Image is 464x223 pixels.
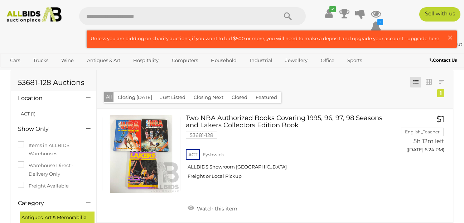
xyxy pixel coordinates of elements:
a: ✔ [323,7,334,20]
a: Sports [343,54,367,66]
div: 1 [437,89,444,97]
a: Office [316,54,339,66]
h4: Category [18,200,76,207]
a: 2 [371,20,381,33]
button: Closed [227,92,252,103]
button: Closing Next [189,92,228,103]
a: Contact Us [430,56,459,64]
a: Wine [57,54,78,66]
a: ACT (1) [21,111,35,117]
h4: Location [18,95,76,101]
a: Antiques & Art [82,54,125,66]
button: Featured [251,92,281,103]
a: Two NBA Authorized Books Covering 1995, 96, 97, 98 Seasons and Lakers Collectors Edition Book 536... [191,115,388,185]
a: Household [206,54,241,66]
i: 2 [377,19,383,25]
a: Industrial [245,54,277,66]
button: Closing [DATE] [113,92,156,103]
a: Watch this item [186,203,239,213]
a: Computers [167,54,203,66]
a: [GEOGRAPHIC_DATA] [5,66,66,78]
a: $1 English_Teacher 5h 12m left ([DATE] 6:24 PM) [399,115,446,157]
i: ✔ [329,6,336,12]
a: Sell with us [419,7,460,22]
button: Search [270,7,306,25]
label: Freight Available [18,182,69,190]
b: Contact Us [430,57,457,63]
img: Allbids.com.au [4,7,65,23]
label: Items in ALLBIDS Warehouses [18,141,89,158]
button: All [104,92,114,102]
a: Jewellery [281,54,312,66]
button: Just Listed [156,92,190,103]
label: Warehouse Direct - Delivery Only [18,161,89,178]
span: Watch this item [195,205,237,212]
span: × [447,30,453,44]
a: Hospitality [129,54,163,66]
h4: Show Only [18,126,76,132]
a: Cars [5,54,25,66]
h1: 53681-128 Auctions [18,79,89,86]
a: Trucks [29,54,53,66]
span: $1 [436,114,444,124]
